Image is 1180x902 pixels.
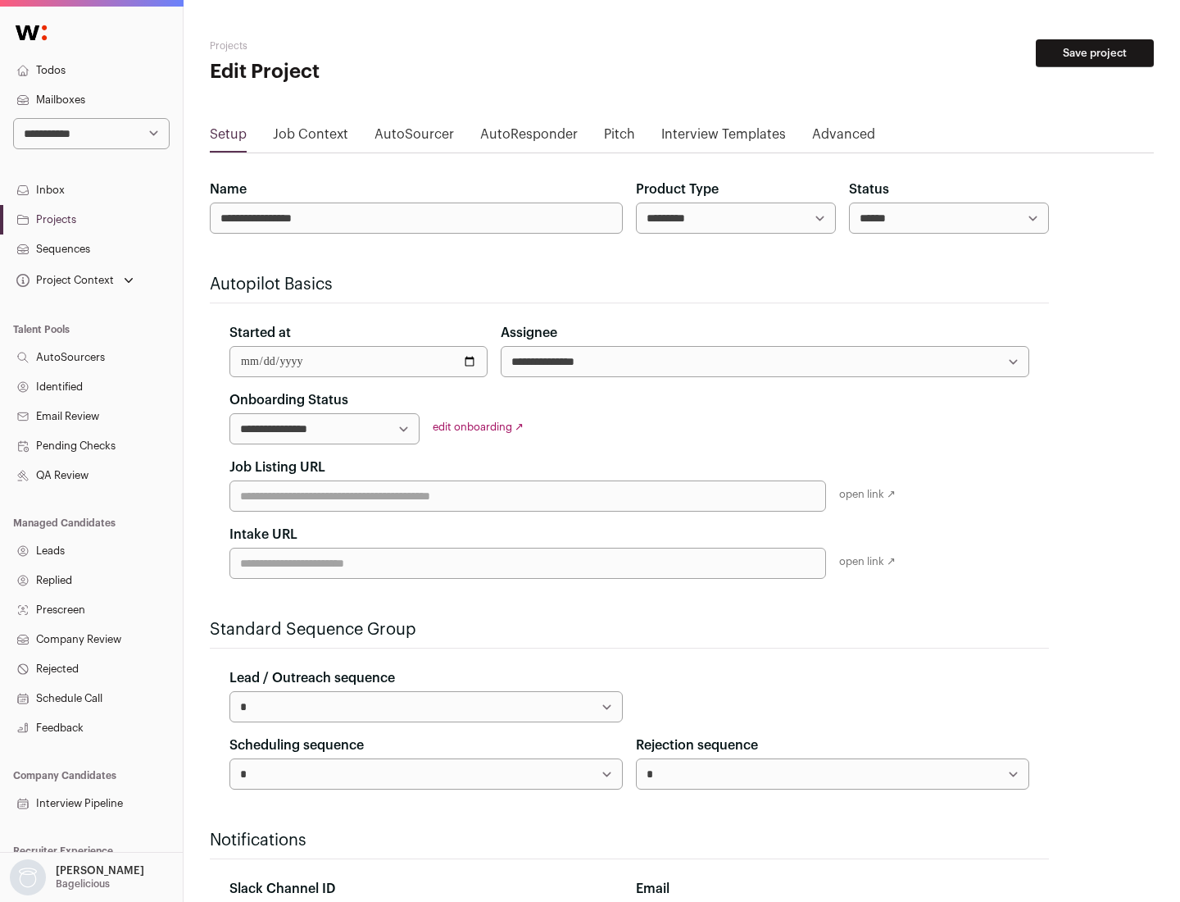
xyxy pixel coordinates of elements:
[210,59,524,85] h1: Edit Project
[636,180,719,199] label: Product Type
[13,269,137,292] button: Open dropdown
[1036,39,1154,67] button: Save project
[480,125,578,151] a: AutoResponder
[636,879,1029,899] div: Email
[56,864,144,877] p: [PERSON_NAME]
[210,829,1049,852] h2: Notifications
[210,180,247,199] label: Name
[229,458,325,477] label: Job Listing URL
[10,859,46,895] img: nopic.png
[501,323,557,343] label: Assignee
[210,618,1049,641] h2: Standard Sequence Group
[433,421,524,432] a: edit onboarding ↗
[56,877,110,891] p: Bagelicious
[210,39,524,52] h2: Projects
[661,125,786,151] a: Interview Templates
[229,668,395,688] label: Lead / Outreach sequence
[229,390,348,410] label: Onboarding Status
[13,274,114,287] div: Project Context
[229,525,297,544] label: Intake URL
[273,125,348,151] a: Job Context
[374,125,454,151] a: AutoSourcer
[849,180,889,199] label: Status
[812,125,875,151] a: Advanced
[7,859,147,895] button: Open dropdown
[636,736,758,755] label: Rejection sequence
[210,125,247,151] a: Setup
[210,273,1049,296] h2: Autopilot Basics
[229,323,291,343] label: Started at
[7,16,56,49] img: Wellfound
[604,125,635,151] a: Pitch
[229,879,335,899] label: Slack Channel ID
[229,736,364,755] label: Scheduling sequence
